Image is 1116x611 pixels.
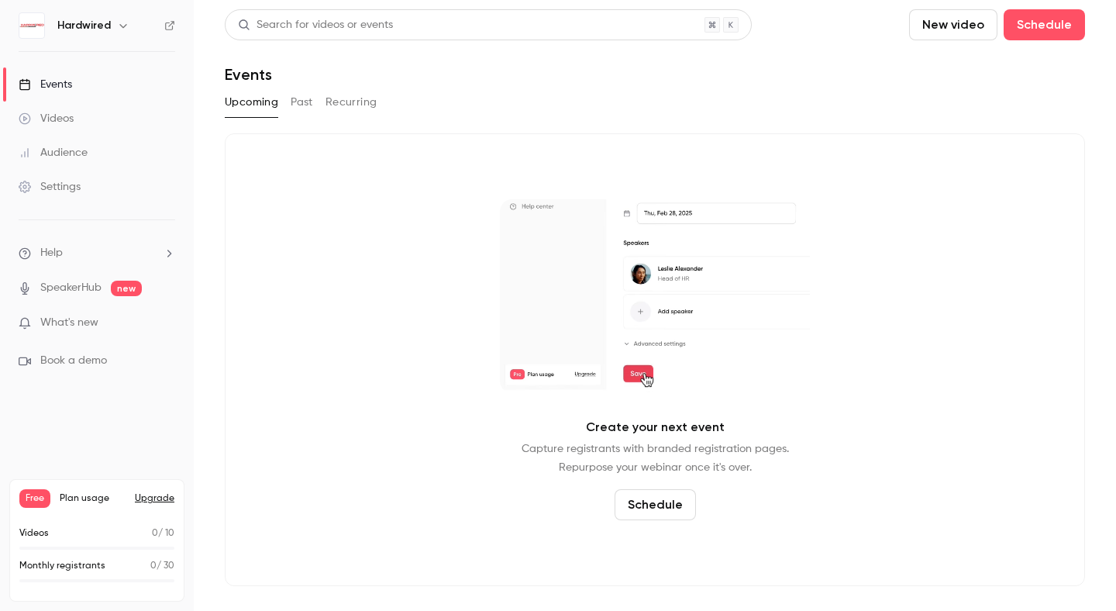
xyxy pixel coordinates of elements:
[19,13,44,38] img: Hardwired
[152,529,158,538] span: 0
[19,526,49,540] p: Videos
[40,245,63,261] span: Help
[19,559,105,573] p: Monthly registrants
[60,492,126,505] span: Plan usage
[135,492,174,505] button: Upgrade
[291,90,313,115] button: Past
[40,315,98,331] span: What's new
[522,440,789,477] p: Capture registrants with branded registration pages. Repurpose your webinar once it's over.
[19,77,72,92] div: Events
[238,17,393,33] div: Search for videos or events
[19,145,88,161] div: Audience
[40,353,107,369] span: Book a demo
[225,65,272,84] h1: Events
[40,280,102,296] a: SpeakerHub
[325,90,377,115] button: Recurring
[19,245,175,261] li: help-dropdown-opener
[57,18,111,33] h6: Hardwired
[1004,9,1085,40] button: Schedule
[157,316,175,330] iframe: Noticeable Trigger
[19,111,74,126] div: Videos
[111,281,142,296] span: new
[152,526,174,540] p: / 10
[150,561,157,571] span: 0
[225,90,278,115] button: Upcoming
[150,559,174,573] p: / 30
[615,489,696,520] button: Schedule
[19,489,50,508] span: Free
[586,418,725,437] p: Create your next event
[19,179,81,195] div: Settings
[909,9,997,40] button: New video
